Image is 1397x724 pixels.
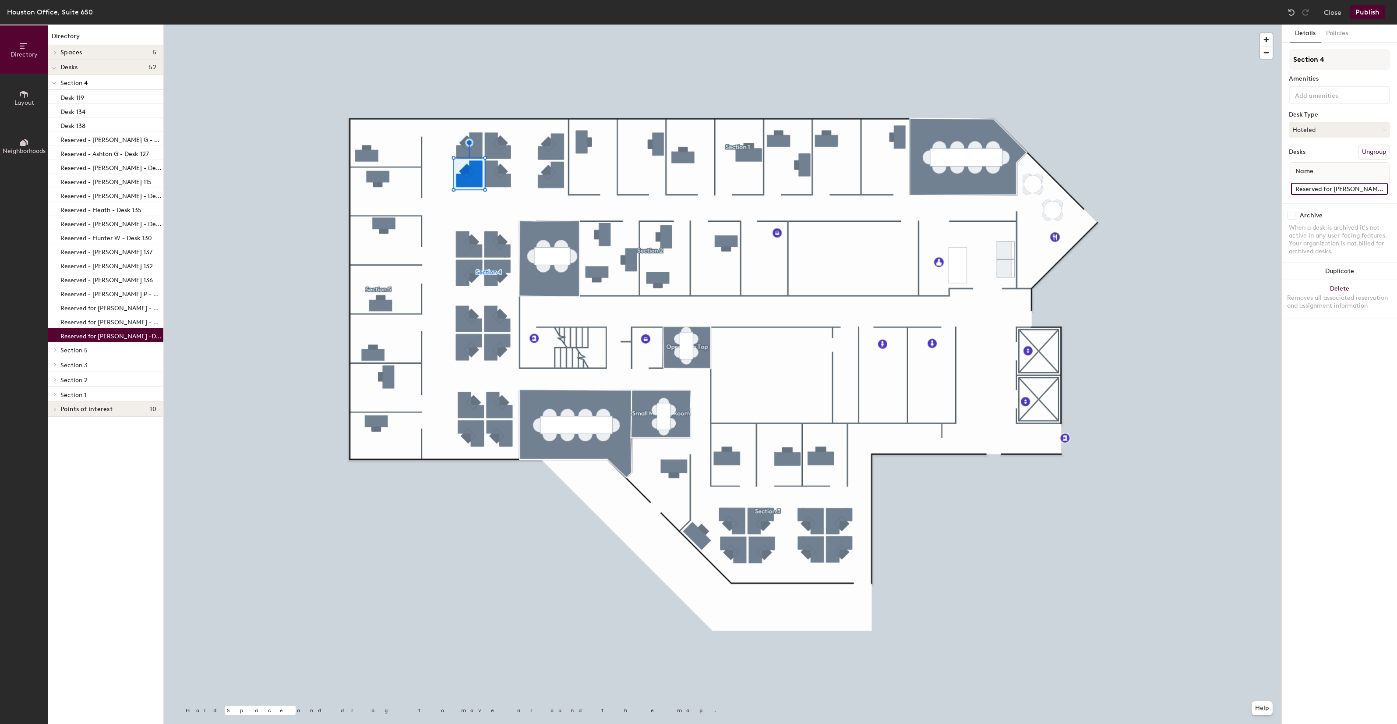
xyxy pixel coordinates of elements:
span: Layout [14,99,34,106]
div: Desk Type [1289,111,1390,118]
button: Ungroup [1358,145,1390,160]
span: Name [1291,163,1318,179]
p: Reserved - [PERSON_NAME] 136 [60,274,153,284]
span: 10 [150,406,156,413]
span: Spaces [60,49,82,56]
div: Desks [1289,149,1305,156]
p: Reserved for [PERSON_NAME] -Desk 118 [60,330,162,340]
p: Reserved - [PERSON_NAME] 115 [60,176,152,186]
button: Close [1324,5,1341,19]
h1: Directory [48,32,163,45]
input: Add amenities [1293,89,1372,100]
span: Points of interest [60,406,113,413]
p: Reserved - Heath - Desk 135 [60,204,141,214]
span: Desks [60,64,78,71]
p: Reserved - [PERSON_NAME] 132 [60,260,153,270]
img: Redo [1301,8,1310,17]
p: Desk 119 [60,92,84,102]
p: Reserved - Hunter W - Desk 130 [60,232,152,242]
span: Section 2 [60,376,88,384]
p: Reserved - [PERSON_NAME] 137 [60,246,152,256]
button: DeleteRemoves all associated reservation and assignment information [1282,280,1397,319]
p: Reserved - [PERSON_NAME] P - Desk 128 [60,288,162,298]
button: Duplicate [1282,263,1397,280]
span: Section 3 [60,362,88,369]
div: When a desk is archived it's not active in any user-facing features. Your organization is not bil... [1289,224,1390,256]
p: Desk 138 [60,120,85,130]
p: Reserved - Ashton G - Desk 127 [60,148,149,158]
span: Section 5 [60,347,88,354]
span: Section 1 [60,391,86,399]
div: Amenities [1289,75,1390,82]
p: Reserved for [PERSON_NAME] - Desk 133 [60,316,162,326]
button: Policies [1321,25,1353,43]
span: 52 [149,64,156,71]
div: Removes all associated reservation and assignment information [1287,294,1392,310]
span: Neighborhoods [3,147,46,155]
p: Reserved - [PERSON_NAME] - Desk 131 [60,162,162,172]
p: Reserved for [PERSON_NAME] - Desk 117 [60,302,162,312]
button: Help [1252,701,1273,715]
p: Desk 134 [60,106,85,116]
p: Reserved - [PERSON_NAME] G - Desk 116 [60,134,162,144]
p: Reserved - [PERSON_NAME] - Desk 114 [60,190,162,200]
span: Directory [11,51,38,58]
div: Houston Office, Suite 650 [7,7,93,18]
p: Reserved - [PERSON_NAME] - Desk 129 [60,218,162,228]
div: Archive [1300,212,1323,219]
img: Undo [1287,8,1296,17]
span: 5 [153,49,156,56]
button: Publish [1350,5,1385,19]
button: Hoteled [1289,122,1390,138]
span: Section 4 [60,79,88,87]
button: Details [1290,25,1321,43]
input: Unnamed desk [1291,183,1388,195]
